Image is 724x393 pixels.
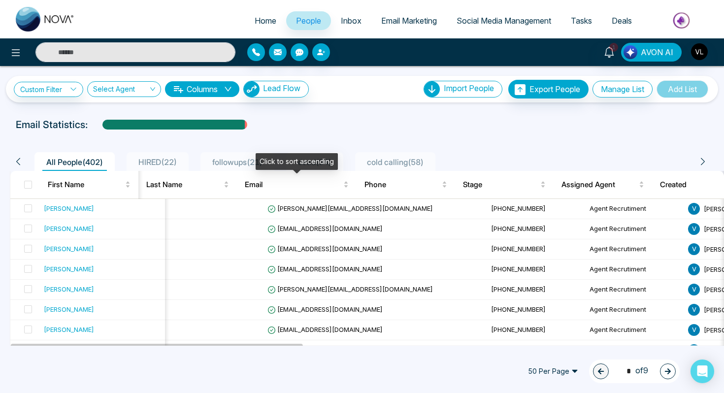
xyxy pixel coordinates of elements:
[571,16,592,26] span: Tasks
[267,326,383,333] span: [EMAIL_ADDRESS][DOMAIN_NAME]
[463,179,538,191] span: Stage
[621,364,648,378] span: of 9
[688,344,700,356] span: V
[491,204,546,212] span: [PHONE_NUMBER]
[586,280,684,300] td: Agent Recrutiment
[245,11,286,30] a: Home
[561,179,637,191] span: Assigned Agent
[357,171,455,198] th: Phone
[491,305,546,313] span: [PHONE_NUMBER]
[341,16,362,26] span: Inbox
[688,324,700,336] span: V
[586,219,684,239] td: Agent Recrutiment
[16,117,88,132] p: Email Statistics:
[267,245,383,253] span: [EMAIL_ADDRESS][DOMAIN_NAME]
[688,243,700,255] span: V
[243,81,309,98] button: Lead Flow
[44,244,94,254] div: [PERSON_NAME]
[239,81,309,98] a: Lead FlowLead Flow
[641,46,673,58] span: AVON AI
[267,285,433,293] span: [PERSON_NAME][EMAIL_ADDRESS][DOMAIN_NAME]
[267,265,383,273] span: [EMAIL_ADDRESS][DOMAIN_NAME]
[267,225,383,232] span: [EMAIL_ADDRESS][DOMAIN_NAME]
[267,204,433,212] span: [PERSON_NAME][EMAIL_ADDRESS][DOMAIN_NAME]
[586,199,684,219] td: Agent Recrutiment
[491,265,546,273] span: [PHONE_NUMBER]
[688,263,700,275] span: V
[245,179,341,191] span: Email
[491,245,546,253] span: [PHONE_NUMBER]
[586,239,684,260] td: Agent Recrutiment
[561,11,602,30] a: Tasks
[597,43,621,60] a: 1
[14,82,83,97] a: Custom Filter
[44,284,94,294] div: [PERSON_NAME]
[647,9,718,32] img: Market-place.gif
[457,16,551,26] span: Social Media Management
[491,285,546,293] span: [PHONE_NUMBER]
[447,11,561,30] a: Social Media Management
[521,363,585,379] span: 50 Per Page
[40,171,138,198] th: First Name
[586,300,684,320] td: Agent Recrutiment
[508,80,589,98] button: Export People
[592,81,653,98] button: Manage List
[286,11,331,30] a: People
[237,171,357,198] th: Email
[138,171,237,198] th: Last Name
[364,179,440,191] span: Phone
[688,284,700,295] span: V
[146,179,222,191] span: Last Name
[44,203,94,213] div: [PERSON_NAME]
[296,16,321,26] span: People
[602,11,642,30] a: Deals
[255,16,276,26] span: Home
[586,320,684,340] td: Agent Recrutiment
[42,157,107,167] span: All People ( 402 )
[371,11,447,30] a: Email Marketing
[688,223,700,235] span: V
[44,264,94,274] div: [PERSON_NAME]
[44,304,94,314] div: [PERSON_NAME]
[612,16,632,26] span: Deals
[363,157,428,167] span: cold calling ( 58 )
[529,84,580,94] span: Export People
[586,340,684,360] td: Agent Recrutiment
[691,360,714,383] div: Open Intercom Messenger
[624,45,637,59] img: Lead Flow
[256,153,338,170] div: Click to sort ascending
[609,43,618,52] span: 1
[244,81,260,97] img: Lead Flow
[554,171,652,198] th: Assigned Agent
[491,326,546,333] span: [PHONE_NUMBER]
[691,43,708,60] img: User Avatar
[491,225,546,232] span: [PHONE_NUMBER]
[44,325,94,334] div: [PERSON_NAME]
[267,305,383,313] span: [EMAIL_ADDRESS][DOMAIN_NAME]
[224,85,232,93] span: down
[455,171,554,198] th: Stage
[331,11,371,30] a: Inbox
[44,224,94,233] div: [PERSON_NAME]
[621,43,682,62] button: AVON AI
[134,157,181,167] span: HIRED ( 22 )
[586,260,684,280] td: Agent Recrutiment
[16,7,75,32] img: Nova CRM Logo
[165,81,239,97] button: Columnsdown
[263,83,300,93] span: Lead Flow
[48,179,123,191] span: First Name
[444,83,494,93] span: Import People
[688,304,700,316] span: V
[688,203,700,215] span: V
[381,16,437,26] span: Email Marketing
[208,157,266,167] span: followups ( 21 )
